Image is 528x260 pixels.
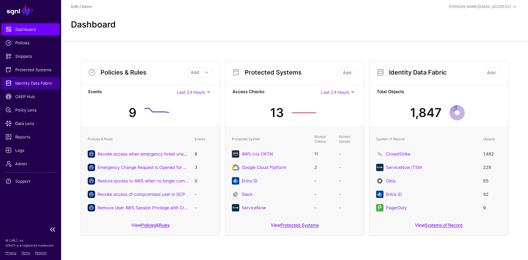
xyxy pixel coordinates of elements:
div: 1,847 [410,104,442,122]
h2: Dashboard [71,20,116,30]
a: Privacy [5,251,16,255]
span: Add [191,70,199,75]
a: CAEP Hub [1,90,60,103]
th: Access Denials [336,131,360,147]
a: Emergency Change Request is Opened for AWS [97,165,192,170]
span: Reports [5,134,56,140]
img: svg+xml;base64,PHN2ZyB3aWR0aD0iNjQiIGhlaWdodD0iNjQiIHZpZXdCb3g9IjAgMCA2NCA2NCIgZmlsbD0ibm9uZSIgeG... [232,150,239,158]
td: 228 [480,161,504,174]
td: - [192,201,216,214]
a: Entra ID [242,178,258,183]
a: Policies [141,222,156,228]
a: Dashboard [1,23,60,35]
img: svg+xml;base64,PHN2ZyB3aWR0aD0iNjQiIGhlaWdodD0iNjQiIHZpZXdCb3g9IjAgMCA2NCA2NCIgZmlsbD0ibm9uZSIgeG... [376,177,383,185]
a: Identity Data Fabric [1,77,60,89]
td: - [336,188,360,201]
a: Add [482,67,501,78]
td: - [336,201,360,214]
img: svg+xml;base64,PHN2ZyB3aWR0aD0iNjQiIGhlaWdodD0iNjQiIHZpZXdCb3g9IjAgMCA2NCA2NCIgZmlsbD0ibm9uZSIgeG... [376,191,383,198]
span: Last 24 Hours [321,90,349,95]
img: svg+xml;base64,PHN2ZyB3aWR0aD0iNjQiIGhlaWdodD0iNjQiIHZpZXdCb3g9IjAgMCA2NCA2NCIgZmlsbD0ibm9uZSIgeG... [232,177,239,185]
span: Last 24 Hours [177,90,205,95]
div: 13 [270,104,284,122]
img: svg+xml;base64,PHN2ZyB3aWR0aD0iMTg0IiBoZWlnaHQ9IjE0OCIgdmlld0JveD0iMCAwIDE4NCAxNDgiIGZpbGw9Im5vbm... [232,164,239,171]
a: Remove User AWS Session Privilege with Crowdstrike Risk [97,205,213,210]
a: Patents [35,251,46,255]
a: Slack [242,192,252,197]
strong: Total Objects [377,88,501,96]
a: Data Lens [1,117,60,130]
a: Policy Lens [1,104,60,116]
a: AWS (via OKTA) [242,151,273,156]
td: 3 [192,161,216,174]
p: © [URL], Inc [5,238,56,243]
span: Policies [5,40,56,46]
th: Events [192,131,216,147]
span: Policy Lens [5,107,56,113]
a: Okta [386,178,395,183]
a: Protected Systems [280,222,319,228]
img: svg+xml;base64,PHN2ZyB3aWR0aD0iNjQiIGhlaWdodD0iNjQiIHZpZXdCb3g9IjAgMCA2NCA2NCIgZmlsbD0ibm9uZSIgeG... [376,164,383,171]
a: Reports [1,131,60,143]
a: SGNL [4,4,57,17]
a: Logs [1,144,60,156]
div: 9 [129,104,137,122]
img: svg+xml;base64,PHN2ZyB3aWR0aD0iNjQiIGhlaWdodD0iNjQiIHZpZXdCb3g9IjAgMCA2NCA2NCIgZmlsbD0ibm9uZSIgeG... [232,204,239,211]
a: [URL] Demo [71,4,92,9]
div: [PERSON_NAME][EMAIL_ADDRESS] [449,4,511,9]
td: - [336,147,360,161]
a: PagerDuty [386,205,407,210]
td: 6 [192,147,216,161]
td: - [311,188,336,201]
a: Admin [1,158,60,170]
strong: Access Checks [233,88,321,96]
span: Logs [5,147,56,153]
strong: Events [88,88,177,96]
a: Snippets [1,50,60,62]
span: Admin [5,161,56,167]
td: 9 [480,201,504,214]
td: - [336,174,360,188]
a: Add [338,67,357,78]
a: Revoke access when emergency ticket unassigned for AWS [97,151,216,156]
a: Terms [21,251,30,255]
div: View [225,218,364,236]
a: ServiceNow [242,205,266,210]
img: svg+xml;base64,PHN2ZyB3aWR0aD0iNjQiIGhlaWdodD0iNjQiIHZpZXdCb3g9IjAgMCA2NCA2NCIgZmlsbD0ibm9uZSIgeG... [232,191,239,198]
th: Objects [480,131,504,147]
th: Policies & Rules [85,131,192,147]
div: View [369,218,508,236]
img: svg+xml;base64,PHN2ZyB3aWR0aD0iNjQiIGhlaWdodD0iNjQiIHZpZXdCb3g9IjAgMCA2NCA2NCIgZmlsbD0ibm9uZSIgeG... [376,204,383,211]
td: 42 [480,188,504,201]
img: svg+xml;base64,PHN2ZyB3aWR0aD0iNjQiIGhlaWdodD0iNjQiIHZpZXdCb3g9IjAgMCA2NCA2NCIgZmlsbD0ibm9uZSIgeG... [376,150,383,158]
th: System of Record [373,131,480,147]
td: 11 [311,147,336,161]
td: - [311,201,336,214]
a: Restore access to AWS when no longer compromised [97,178,203,183]
td: - [336,161,360,174]
a: CrowdStrike [386,151,410,156]
th: Access Checks [311,131,336,147]
th: Protected System [229,131,311,147]
td: 2 [311,161,336,174]
p: SGNL® is a registered trademark [5,243,56,248]
td: 85 [480,174,504,188]
span: Identity Data Fabric [5,80,56,86]
a: Google Cloud Platform [242,165,286,170]
h3: Protected Systems [245,69,336,76]
td: 1,482 [480,147,504,161]
h3: Identity Data Fabric [389,69,481,76]
a: Policies [1,37,60,49]
span: Protected Systems [5,67,56,73]
h3: Policies & Rules [101,69,186,76]
a: Protected Systems [1,64,60,76]
a: ServiceNow ITSM [386,165,422,170]
div: View & [81,218,220,236]
a: Entra ID [386,192,402,197]
span: Snippets [5,53,56,59]
a: Rules [159,222,170,228]
td: - [192,188,216,201]
span: Dashboard [5,26,56,32]
td: - [311,174,336,188]
td: 0 [192,174,216,188]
